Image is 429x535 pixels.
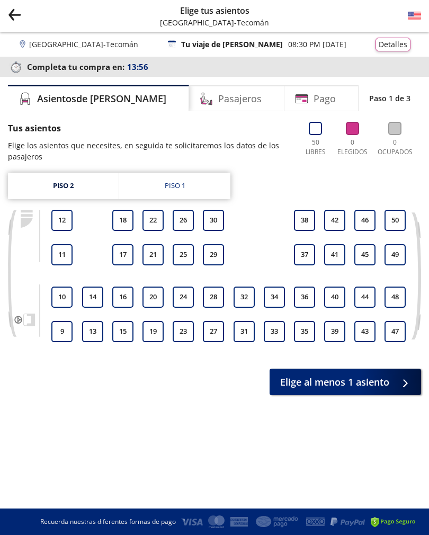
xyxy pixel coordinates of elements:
[181,39,283,50] p: Tu viaje de [PERSON_NAME]
[354,287,376,308] button: 44
[354,321,376,342] button: 43
[324,210,345,231] button: 42
[377,138,413,157] p: 0 Ocupados
[354,244,376,265] button: 45
[8,59,421,74] p: Completa tu compra en :
[354,210,376,231] button: 46
[203,244,224,265] button: 29
[288,39,346,50] p: 08:30 PM [DATE]
[234,321,255,342] button: 31
[270,369,421,395] button: Elige al menos 1 asiento
[8,122,292,135] p: Tus asientos
[324,321,345,342] button: 39
[337,138,369,157] p: 0 Elegidos
[324,287,345,308] button: 40
[51,321,73,342] button: 9
[8,140,292,162] p: Elige los asientos que necesites, en seguida te solicitaremos los datos de los pasajeros
[173,287,194,308] button: 24
[29,39,138,50] p: [GEOGRAPHIC_DATA] - Tecomán
[302,138,329,157] p: 50 Libres
[314,92,336,106] h4: Pago
[369,93,410,104] p: Paso 1 de 3
[173,210,194,231] button: 26
[203,321,224,342] button: 27
[294,210,315,231] button: 38
[112,321,133,342] button: 15
[280,375,389,389] span: Elige al menos 1 asiento
[142,321,164,342] button: 19
[40,517,176,527] p: Recuerda nuestras diferentes formas de pago
[160,4,269,17] p: Elige tus asientos
[385,210,406,231] button: 50
[203,210,224,231] button: 30
[127,61,148,73] span: 13:56
[294,244,315,265] button: 37
[112,287,133,308] button: 16
[142,210,164,231] button: 22
[264,287,285,308] button: 34
[8,8,21,24] button: back
[264,321,285,342] button: 33
[112,244,133,265] button: 17
[82,287,103,308] button: 14
[8,173,119,199] a: Piso 2
[119,173,230,199] a: Piso 1
[203,287,224,308] button: 28
[165,181,185,191] div: Piso 1
[142,244,164,265] button: 21
[82,321,103,342] button: 13
[408,10,421,23] button: English
[37,92,166,106] h4: Asientos de [PERSON_NAME]
[376,38,410,51] button: Detalles
[294,321,315,342] button: 35
[51,244,73,265] button: 11
[173,244,194,265] button: 25
[173,321,194,342] button: 23
[51,210,73,231] button: 12
[142,287,164,308] button: 20
[160,17,269,28] p: [GEOGRAPHIC_DATA] - Tecomán
[218,92,262,106] h4: Pasajeros
[385,321,406,342] button: 47
[234,287,255,308] button: 32
[385,244,406,265] button: 49
[385,287,406,308] button: 48
[324,244,345,265] button: 41
[294,287,315,308] button: 36
[51,287,73,308] button: 10
[112,210,133,231] button: 18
